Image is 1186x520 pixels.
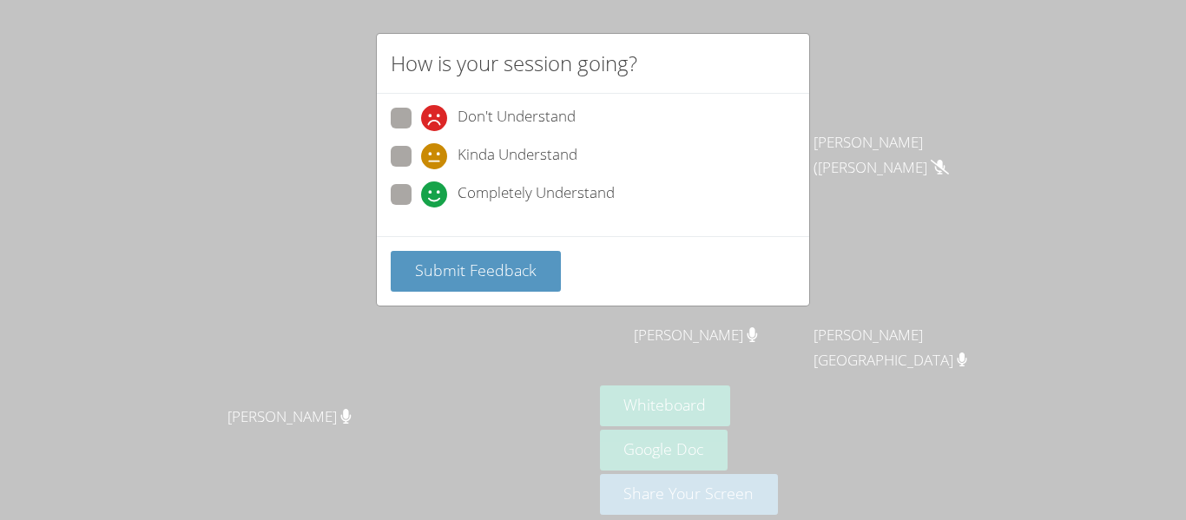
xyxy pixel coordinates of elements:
button: Submit Feedback [391,251,561,292]
span: Don't Understand [458,105,576,131]
h2: How is your session going? [391,48,637,79]
span: Kinda Understand [458,143,577,169]
span: Submit Feedback [415,260,537,280]
span: Completely Understand [458,181,615,207]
